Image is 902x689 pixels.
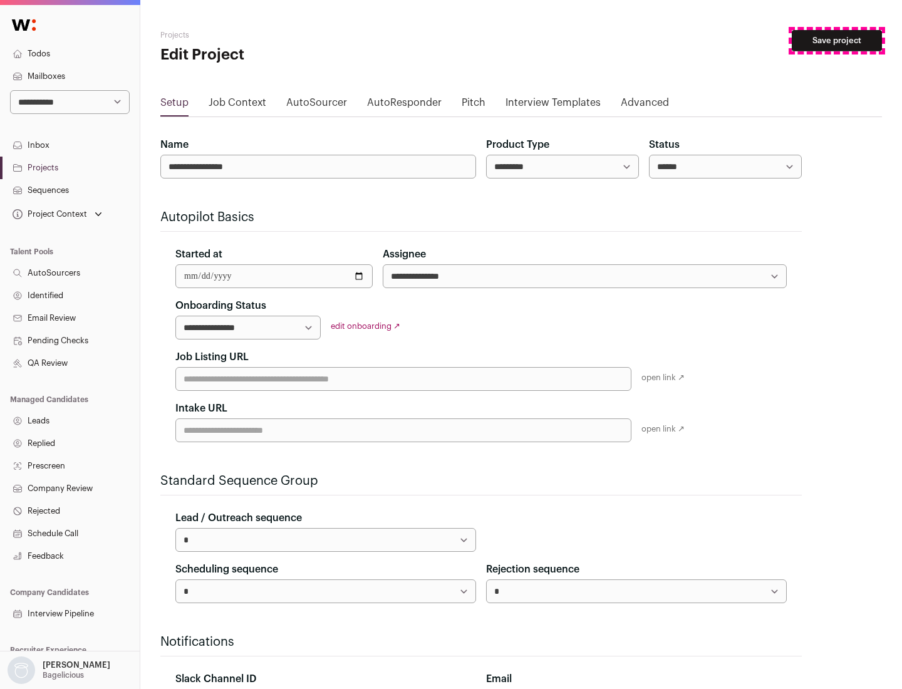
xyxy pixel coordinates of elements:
[5,656,113,684] button: Open dropdown
[43,670,84,680] p: Bagelicious
[505,95,601,115] a: Interview Templates
[486,671,787,686] div: Email
[175,671,256,686] label: Slack Channel ID
[43,660,110,670] p: [PERSON_NAME]
[160,137,189,152] label: Name
[175,247,222,262] label: Started at
[649,137,680,152] label: Status
[331,322,400,330] a: edit onboarding ↗
[175,401,227,416] label: Intake URL
[160,209,802,226] h2: Autopilot Basics
[792,30,882,51] button: Save project
[5,13,43,38] img: Wellfound
[286,95,347,115] a: AutoSourcer
[209,95,266,115] a: Job Context
[462,95,485,115] a: Pitch
[486,562,579,577] label: Rejection sequence
[367,95,442,115] a: AutoResponder
[175,510,302,526] label: Lead / Outreach sequence
[621,95,669,115] a: Advanced
[160,45,401,65] h1: Edit Project
[175,350,249,365] label: Job Listing URL
[486,137,549,152] label: Product Type
[10,205,105,223] button: Open dropdown
[160,633,802,651] h2: Notifications
[160,472,802,490] h2: Standard Sequence Group
[10,209,87,219] div: Project Context
[383,247,426,262] label: Assignee
[175,298,266,313] label: Onboarding Status
[160,95,189,115] a: Setup
[175,562,278,577] label: Scheduling sequence
[8,656,35,684] img: nopic.png
[160,30,401,40] h2: Projects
